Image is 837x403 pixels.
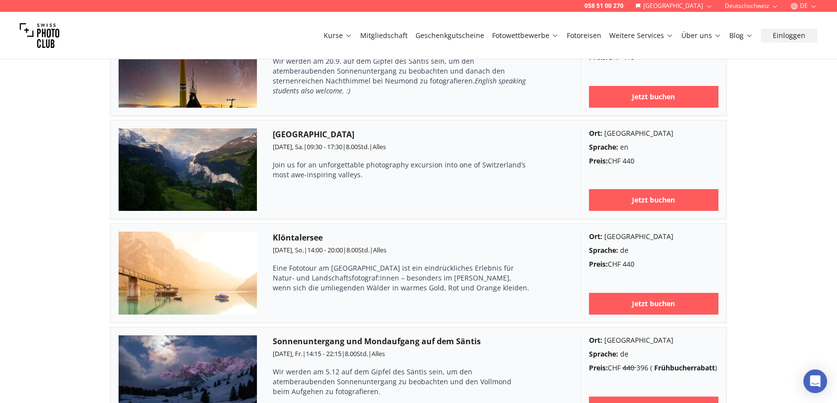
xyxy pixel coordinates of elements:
[681,31,721,40] a: Über uns
[652,363,715,372] b: Frühbucherrabatt
[632,299,675,309] b: Jetzt buchen
[589,245,618,255] b: Sprache :
[589,293,719,315] a: Jetzt buchen
[589,142,618,152] b: Sprache :
[589,156,719,166] div: CHF
[346,245,370,254] span: 8.00 Std.
[273,335,565,347] h3: Sonnenuntergang und Mondaufgang auf dem Säntis
[273,263,530,293] p: Eine Fototour am [GEOGRAPHIC_DATA] ist ein eindrückliches Erlebnis für Natur- und Landschaftsfoto...
[589,232,602,241] b: Ort :
[119,128,257,211] img: Lauterbrunnen Valley Vistas
[589,259,608,269] b: Preis :
[632,92,675,102] b: Jetzt buchen
[605,29,677,42] button: Weitere Services
[273,245,304,254] span: [DATE], So.
[416,31,484,40] a: Geschenkgutscheine
[488,29,563,42] button: Fotowettbewerbe
[273,128,565,140] h3: [GEOGRAPHIC_DATA]
[589,349,719,359] div: de
[623,259,634,269] span: 440
[725,29,757,42] button: Blog
[346,142,369,151] span: 8.00 Std.
[345,349,368,358] span: 8.00 Std.
[412,29,488,42] button: Geschenkgutscheine
[589,363,719,373] div: CHF
[273,232,565,243] h3: Klöntalersee
[273,367,530,397] p: Wir werden am 5.12 auf dem Gipfel des Säntis sein, um den atemberaubenden Sonnenuntergang zu beob...
[623,156,634,165] span: 440
[589,259,719,269] div: CHF
[589,335,719,345] div: [GEOGRAPHIC_DATA]
[273,245,386,254] small: | | |
[273,76,526,95] em: English speaking students also welcome. :)
[623,363,636,372] del: 440
[589,142,719,152] div: en
[589,349,618,359] b: Sprache :
[567,31,601,40] a: Fotoreisen
[589,189,719,211] a: Jetzt buchen
[306,349,341,358] span: 14:15 - 22:15
[273,56,530,96] p: Wir werden am 20.9. auf dem Gipfel des Säntis sein, um den atemberaubenden Sonnenuntergang zu beo...
[119,232,257,315] img: Klöntalersee
[761,29,817,42] button: Einloggen
[729,31,753,40] a: Blog
[492,31,559,40] a: Fotowettbewerbe
[307,142,342,151] span: 09:30 - 17:30
[632,195,675,205] b: Jetzt buchen
[373,142,386,151] span: Alles
[273,142,303,151] span: [DATE], Sa.
[320,29,356,42] button: Kurse
[589,363,608,372] b: Preis :
[273,142,386,151] small: | | |
[589,245,719,255] div: de
[589,335,602,345] b: Ort :
[20,16,59,55] img: Swiss photo club
[589,232,719,242] div: [GEOGRAPHIC_DATA]
[119,25,257,108] img: Sonnenuntergang und Leermond auf dem Säntis
[589,128,719,138] div: [GEOGRAPHIC_DATA]
[623,363,648,372] span: 396
[356,29,412,42] button: Mitgliedschaft
[373,245,386,254] span: Alles
[589,156,608,165] b: Preis :
[273,349,302,358] span: [DATE], Fr.
[273,160,530,180] p: Join us for an unforgettable photography excursion into one of Switzerland’s most awe-inspiring v...
[563,29,605,42] button: Fotoreisen
[307,245,343,254] span: 14:00 - 20:00
[589,128,602,138] b: Ort :
[273,349,385,358] small: | | |
[803,369,827,393] div: Open Intercom Messenger
[585,2,624,10] a: 058 51 00 270
[360,31,408,40] a: Mitgliedschaft
[589,86,719,108] a: Jetzt buchen
[650,363,717,372] span: ( )
[677,29,725,42] button: Über uns
[324,31,352,40] a: Kurse
[609,31,673,40] a: Weitere Services
[372,349,385,358] span: Alles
